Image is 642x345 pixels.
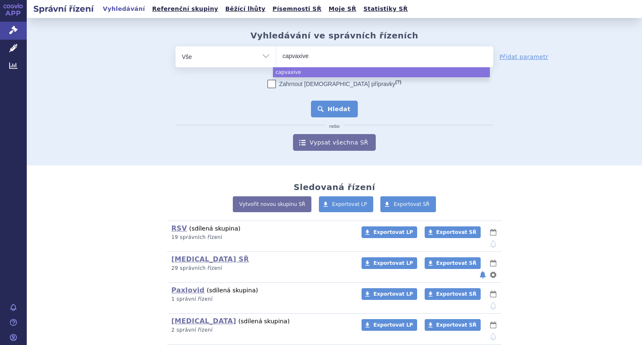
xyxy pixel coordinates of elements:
[373,229,413,235] span: Exportovat LP
[270,3,324,15] a: Písemnosti SŘ
[425,288,481,300] a: Exportovat SŘ
[332,201,367,207] span: Exportovat LP
[394,201,430,207] span: Exportovat SŘ
[362,319,417,331] a: Exportovat LP
[395,79,401,85] abbr: (?)
[233,196,311,212] a: Vytvořit novou skupinu SŘ
[207,287,258,294] span: (sdílená skupina)
[479,270,487,280] button: notifikace
[189,225,241,232] span: (sdílená skupina)
[267,80,401,88] label: Zahrnout [DEMOGRAPHIC_DATA] přípravky
[436,291,476,297] span: Exportovat SŘ
[238,318,290,325] span: (sdílená skupina)
[362,257,417,269] a: Exportovat LP
[436,229,476,235] span: Exportovat SŘ
[489,289,497,299] button: lhůty
[489,320,497,330] button: lhůty
[250,30,418,41] h2: Vyhledávání ve správních řízeních
[171,296,351,303] p: 1 správní řízení
[362,288,417,300] a: Exportovat LP
[27,3,100,15] h2: Správní řízení
[362,226,417,238] a: Exportovat LP
[425,319,481,331] a: Exportovat SŘ
[373,322,413,328] span: Exportovat LP
[325,124,344,129] i: nebo
[425,226,481,238] a: Exportovat SŘ
[489,239,497,249] button: notifikace
[223,3,268,15] a: Běžící lhůty
[273,67,490,77] li: capvaxive
[489,258,497,268] button: lhůty
[319,196,374,212] a: Exportovat LP
[293,182,375,192] h2: Sledovaná řízení
[361,3,410,15] a: Statistiky SŘ
[489,332,497,342] button: notifikace
[171,327,351,334] p: 2 správní řízení
[436,322,476,328] span: Exportovat SŘ
[150,3,221,15] a: Referenční skupiny
[489,301,497,311] button: notifikace
[100,3,148,15] a: Vyhledávání
[373,291,413,297] span: Exportovat LP
[171,286,204,294] a: Paxlovid
[171,234,351,241] p: 19 správních řízení
[425,257,481,269] a: Exportovat SŘ
[489,270,497,280] button: nastavení
[171,317,236,325] a: [MEDICAL_DATA]
[171,224,187,232] a: RSV
[311,101,358,117] button: Hledat
[489,227,497,237] button: lhůty
[436,260,476,266] span: Exportovat SŘ
[499,53,548,61] a: Přidat parametr
[380,196,436,212] a: Exportovat SŘ
[171,255,249,263] a: [MEDICAL_DATA] SŘ
[373,260,413,266] span: Exportovat LP
[171,265,351,272] p: 29 správních řízení
[326,3,359,15] a: Moje SŘ
[293,134,376,151] a: Vypsat všechna SŘ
